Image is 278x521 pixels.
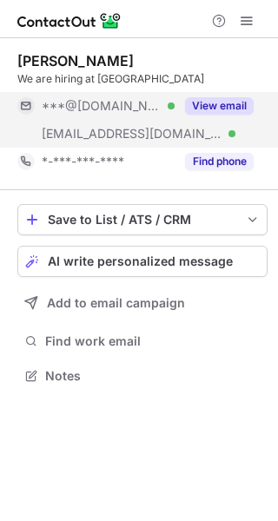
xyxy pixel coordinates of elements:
[17,287,268,319] button: Add to email campaign
[48,254,233,268] span: AI write personalized message
[17,364,268,388] button: Notes
[17,246,268,277] button: AI write personalized message
[45,333,261,349] span: Find work email
[17,329,268,353] button: Find work email
[17,10,122,31] img: ContactOut v5.3.10
[17,52,134,69] div: [PERSON_NAME]
[17,204,268,235] button: save-profile-one-click
[42,98,162,114] span: ***@[DOMAIN_NAME]
[47,296,185,310] span: Add to email campaign
[42,126,222,142] span: [EMAIL_ADDRESS][DOMAIN_NAME]
[48,213,237,227] div: Save to List / ATS / CRM
[45,368,261,384] span: Notes
[17,71,268,87] div: We are hiring at [GEOGRAPHIC_DATA]
[185,97,254,115] button: Reveal Button
[185,153,254,170] button: Reveal Button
